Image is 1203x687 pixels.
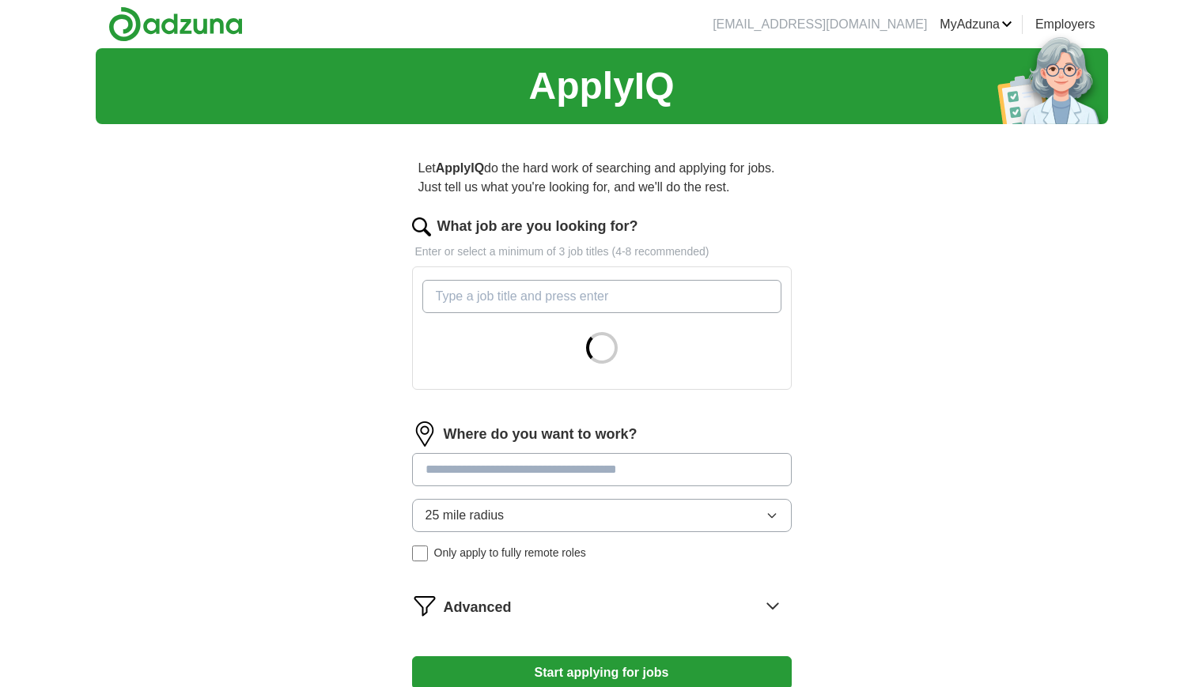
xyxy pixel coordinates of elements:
label: Where do you want to work? [444,424,637,445]
input: Type a job title and press enter [422,280,781,313]
button: 25 mile radius [412,499,792,532]
label: What job are you looking for? [437,216,638,237]
p: Enter or select a minimum of 3 job titles (4-8 recommended) [412,243,792,260]
p: Let do the hard work of searching and applying for jobs. Just tell us what you're looking for, an... [412,153,792,203]
h1: ApplyIQ [528,58,674,115]
span: Only apply to fully remote roles [434,545,586,561]
a: Employers [1035,15,1095,34]
img: filter [412,593,437,618]
span: 25 mile radius [426,506,505,525]
a: MyAdzuna [940,15,1012,34]
img: Adzuna logo [108,6,243,42]
img: search.png [412,217,431,236]
li: [EMAIL_ADDRESS][DOMAIN_NAME] [713,15,927,34]
span: Advanced [444,597,512,618]
img: location.png [412,421,437,447]
strong: ApplyIQ [436,161,484,175]
input: Only apply to fully remote roles [412,545,428,561]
